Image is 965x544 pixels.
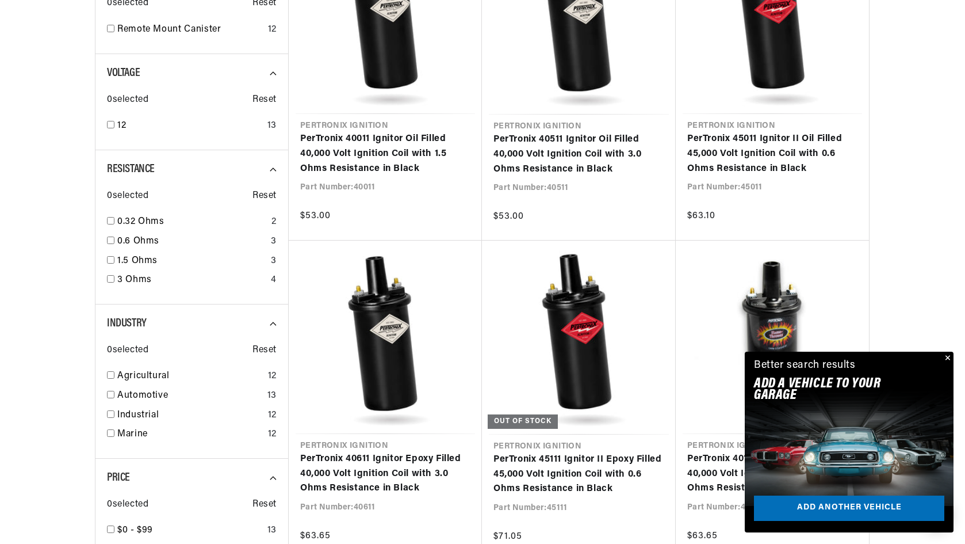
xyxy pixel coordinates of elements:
a: PerTronix 45111 Ignitor II Epoxy Filled 45,000 Volt Ignition Coil with 0.6 Ohms Resistance in Black [493,452,664,497]
div: 4 [271,273,277,288]
span: Reset [252,343,277,358]
div: 13 [267,119,277,134]
a: PerTronix 45011 Ignitor II Oil Filled 45,000 Volt Ignition Coil with 0.6 Ohms Resistance in Black [687,132,857,176]
div: Better search results [754,357,856,374]
span: $0 - $99 [117,526,153,535]
div: 13 [267,389,277,404]
div: 2 [271,215,277,230]
div: 12 [268,22,277,37]
a: PerTronix 40011 Ignitor Oil Filled 40,000 Volt Ignition Coil with 1.5 Ohms Resistance in Black [300,132,470,176]
a: Automotive [117,389,263,404]
a: 12 [117,119,263,134]
span: Price [107,472,130,484]
span: Reset [252,189,277,204]
a: PerTronix 40111 Ignitor Oil Filled 40,000 Volt Ignition Coil with 1.5 Ohms Resistance in Black [687,452,857,496]
span: 0 selected [107,93,148,108]
button: Close [940,352,953,366]
a: 0.32 Ohms [117,215,267,230]
div: 3 [271,234,277,249]
div: 12 [268,408,277,423]
a: Remote Mount Canister [117,22,263,37]
a: Agricultural [117,369,263,384]
span: 0 selected [107,343,148,358]
a: Industrial [117,408,263,423]
a: 3 Ohms [117,273,266,288]
div: 12 [268,427,277,442]
span: Industry [107,318,147,329]
div: 13 [267,523,277,538]
a: Marine [117,427,263,442]
div: 3 [271,254,277,269]
a: PerTronix 40511 Ignitor Oil Filled 40,000 Volt Ignition Coil with 3.0 Ohms Resistance in Black [493,132,664,177]
a: PerTronix 40611 Ignitor Epoxy Filled 40,000 Volt Ignition Coil with 3.0 Ohms Resistance in Black [300,452,470,496]
span: 0 selected [107,189,148,204]
span: Reset [252,93,277,108]
h2: Add A VEHICLE to your garage [754,378,916,402]
a: Add another vehicle [754,496,944,522]
span: Voltage [107,67,140,79]
a: 1.5 Ohms [117,254,266,269]
a: 0.6 Ohms [117,234,266,249]
div: 12 [268,369,277,384]
span: Reset [252,497,277,512]
span: 0 selected [107,497,148,512]
span: Resistance [107,163,155,175]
